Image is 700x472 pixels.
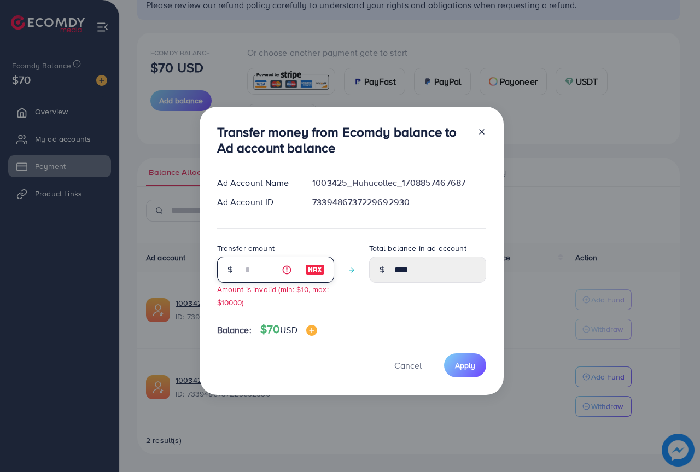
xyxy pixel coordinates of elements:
[305,263,325,276] img: image
[280,324,297,336] span: USD
[217,124,469,156] h3: Transfer money from Ecomdy balance to Ad account balance
[217,284,329,307] small: Amount is invalid (min: $10, max: $10000)
[444,353,486,377] button: Apply
[381,353,435,377] button: Cancel
[304,196,494,208] div: 7339486737229692930
[455,360,475,371] span: Apply
[369,243,466,254] label: Total balance in ad account
[217,243,275,254] label: Transfer amount
[208,177,304,189] div: Ad Account Name
[217,324,252,336] span: Balance:
[306,325,317,336] img: image
[260,323,317,336] h4: $70
[394,359,422,371] span: Cancel
[208,196,304,208] div: Ad Account ID
[304,177,494,189] div: 1003425_Huhucollec_1708857467687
